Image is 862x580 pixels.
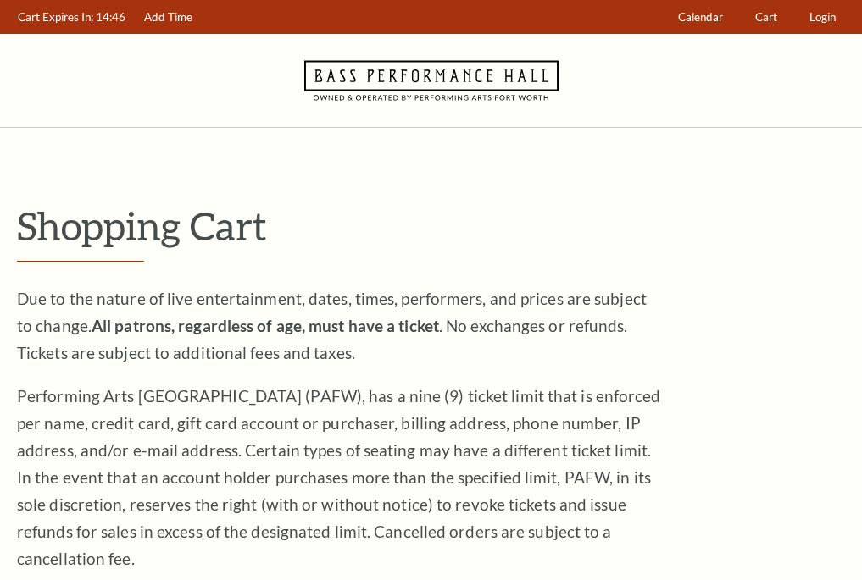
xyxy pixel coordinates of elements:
[96,10,125,24] span: 14:46
[755,10,777,24] span: Cart
[17,204,845,247] p: Shopping Cart
[802,1,844,34] a: Login
[748,1,786,34] a: Cart
[17,383,661,572] p: Performing Arts [GEOGRAPHIC_DATA] (PAFW), has a nine (9) ticket limit that is enforced per name, ...
[92,316,439,335] strong: All patrons, regardless of age, must have a ticket
[136,1,201,34] a: Add Time
[678,10,723,24] span: Calendar
[17,289,647,362] span: Due to the nature of live entertainment, dates, times, performers, and prices are subject to chan...
[670,1,731,34] a: Calendar
[18,10,93,24] span: Cart Expires In:
[809,10,836,24] span: Login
